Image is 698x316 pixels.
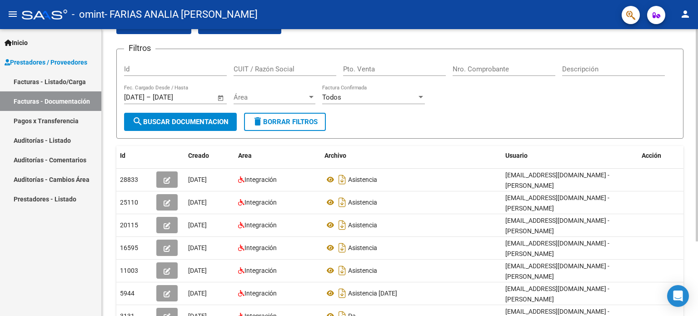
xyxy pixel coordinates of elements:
[120,244,138,251] span: 16595
[124,22,184,30] span: Exportar CSV
[188,244,207,251] span: [DATE]
[132,116,143,127] mat-icon: search
[153,93,197,101] input: Fecha fin
[238,152,252,159] span: Area
[322,93,341,101] span: Todos
[336,195,348,210] i: Descargar documento
[505,194,609,212] span: [EMAIL_ADDRESS][DOMAIN_NAME] - [PERSON_NAME]
[505,240,609,257] span: [EMAIL_ADDRESS][DOMAIN_NAME] - [PERSON_NAME]
[348,199,377,206] span: Asistencia
[638,146,683,166] datatable-header-cell: Acción
[336,218,348,232] i: Descargar documento
[234,146,321,166] datatable-header-cell: Area
[188,176,207,183] span: [DATE]
[132,118,229,126] span: Buscar Documentacion
[188,152,209,159] span: Creado
[188,221,207,229] span: [DATE]
[5,57,87,67] span: Prestadores / Proveedores
[348,176,377,183] span: Asistencia
[120,290,135,297] span: 5944
[188,267,207,274] span: [DATE]
[667,285,689,307] div: Open Intercom Messenger
[244,290,277,297] span: Integración
[124,42,155,55] h3: Filtros
[505,171,609,189] span: [EMAIL_ADDRESS][DOMAIN_NAME] - [PERSON_NAME]
[72,5,105,25] span: - omint
[120,199,138,206] span: 25110
[124,113,237,131] button: Buscar Documentacion
[184,146,234,166] datatable-header-cell: Creado
[505,262,609,280] span: [EMAIL_ADDRESS][DOMAIN_NAME] - [PERSON_NAME]
[505,152,528,159] span: Usuario
[116,146,153,166] datatable-header-cell: Id
[120,152,125,159] span: Id
[348,244,377,251] span: Asistencia
[216,93,226,103] button: Open calendar
[244,113,326,131] button: Borrar Filtros
[324,152,346,159] span: Archivo
[188,290,207,297] span: [DATE]
[321,146,502,166] datatable-header-cell: Archivo
[120,221,138,229] span: 20115
[336,286,348,301] i: Descargar documento
[244,176,277,183] span: Integración
[244,267,277,274] span: Integración
[336,263,348,278] i: Descargar documento
[680,9,691,20] mat-icon: person
[234,93,307,101] span: Área
[244,199,277,206] span: Integración
[244,221,277,229] span: Integración
[642,152,661,159] span: Acción
[505,285,609,303] span: [EMAIL_ADDRESS][DOMAIN_NAME] - [PERSON_NAME]
[348,221,377,229] span: Asistencia
[252,116,263,127] mat-icon: delete
[120,267,138,274] span: 11003
[336,241,348,255] i: Descargar documento
[348,267,377,274] span: Asistencia
[7,9,18,20] mat-icon: menu
[120,176,138,183] span: 28833
[502,146,638,166] datatable-header-cell: Usuario
[244,244,277,251] span: Integración
[336,172,348,187] i: Descargar documento
[124,93,145,101] input: Fecha inicio
[5,38,28,48] span: Inicio
[348,290,397,297] span: Asistencia [DATE]
[505,217,609,235] span: [EMAIL_ADDRESS][DOMAIN_NAME] - [PERSON_NAME]
[105,5,258,25] span: - FARIAS ANALIA [PERSON_NAME]
[188,199,207,206] span: [DATE]
[252,118,318,126] span: Borrar Filtros
[146,93,151,101] span: –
